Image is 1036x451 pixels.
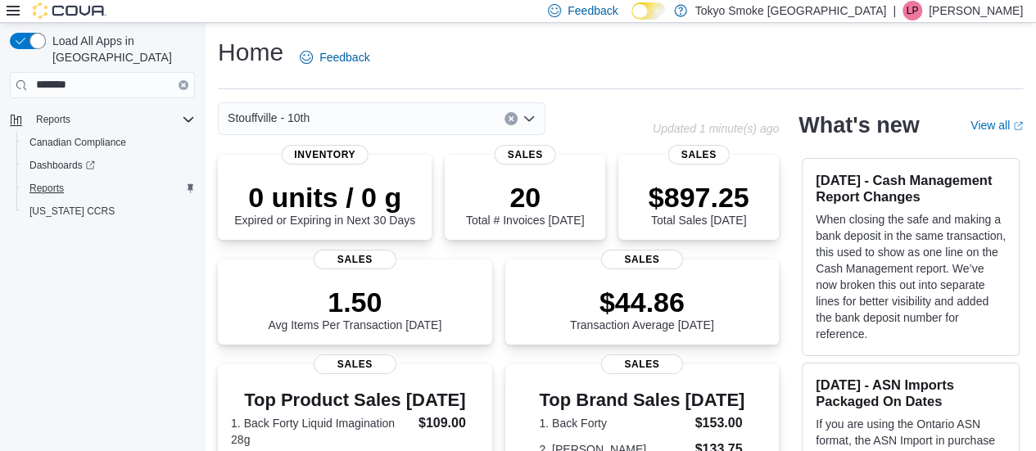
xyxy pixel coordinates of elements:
[495,145,556,165] span: Sales
[23,133,195,152] span: Canadian Compliance
[29,159,95,172] span: Dashboards
[46,33,195,65] span: Load All Apps in [GEOGRAPHIC_DATA]
[903,1,922,20] div: Luke Persaud
[281,145,369,165] span: Inventory
[179,80,188,90] button: Clear input
[668,145,730,165] span: Sales
[798,112,919,138] h2: What's new
[234,181,415,227] div: Expired or Expiring in Next 30 Days
[816,377,1006,409] h3: [DATE] - ASN Imports Packaged On Dates
[539,415,688,431] dt: 1. Back Forty
[231,415,412,448] dt: 1. Back Forty Liquid Imagination 28g
[29,182,64,195] span: Reports
[268,286,441,318] p: 1.50
[23,201,121,221] a: [US_STATE] CCRS
[293,41,376,74] a: Feedback
[29,110,195,129] span: Reports
[3,108,201,131] button: Reports
[16,154,201,177] a: Dashboards
[23,133,133,152] a: Canadian Compliance
[653,122,779,135] p: Updated 1 minute(s) ago
[504,112,518,125] button: Clear input
[29,205,115,218] span: [US_STATE] CCRS
[228,108,310,128] span: Stouffville - 10th
[970,119,1023,132] a: View allExternal link
[10,101,195,265] nav: Complex example
[907,1,919,20] span: LP
[929,1,1023,20] p: [PERSON_NAME]
[23,156,195,175] span: Dashboards
[36,113,70,126] span: Reports
[23,178,70,198] a: Reports
[314,354,396,374] span: Sales
[33,2,106,19] img: Cova
[16,177,201,200] button: Reports
[23,156,102,175] a: Dashboards
[218,36,283,69] h1: Home
[570,286,714,318] p: $44.86
[29,136,126,149] span: Canadian Compliance
[314,250,396,269] span: Sales
[601,250,683,269] span: Sales
[568,2,618,19] span: Feedback
[466,181,584,214] p: 20
[29,110,77,129] button: Reports
[234,181,415,214] p: 0 units / 0 g
[23,178,195,198] span: Reports
[816,172,1006,205] h3: [DATE] - Cash Management Report Changes
[694,413,744,433] dd: $153.00
[418,413,479,433] dd: $109.00
[16,131,201,154] button: Canadian Compliance
[268,286,441,331] div: Avg Items Per Transaction [DATE]
[601,354,683,374] span: Sales
[893,1,896,20] p: |
[816,211,1006,342] p: When closing the safe and making a bank deposit in the same transaction, this used to show as one...
[1013,121,1023,131] svg: External link
[231,390,479,410] h3: Top Product Sales [DATE]
[649,181,749,214] p: $897.25
[466,181,584,227] div: Total # Invoices [DATE]
[570,286,714,331] div: Transaction Average [DATE]
[23,201,195,221] span: Washington CCRS
[319,49,369,65] span: Feedback
[631,2,666,20] input: Dark Mode
[695,1,887,20] p: Tokyo Smoke [GEOGRAPHIC_DATA]
[16,200,201,223] button: [US_STATE] CCRS
[649,181,749,227] div: Total Sales [DATE]
[539,390,744,410] h3: Top Brand Sales [DATE]
[523,112,536,125] button: Open list of options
